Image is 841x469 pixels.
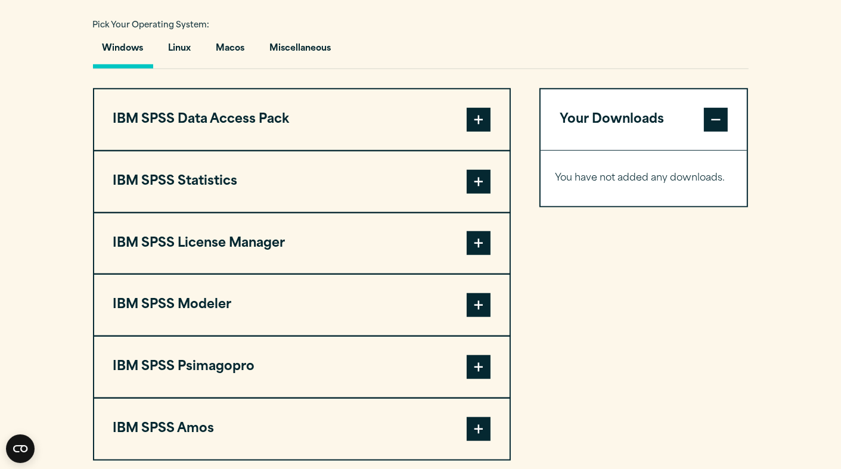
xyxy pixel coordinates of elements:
[6,434,35,463] button: Open CMP widget
[159,35,201,69] button: Linux
[93,35,153,69] button: Windows
[94,89,510,150] button: IBM SPSS Data Access Pack
[541,150,747,206] div: Your Downloads
[94,337,510,397] button: IBM SPSS Psimagopro
[556,170,733,187] p: You have not added any downloads.
[260,35,341,69] button: Miscellaneous
[94,213,510,274] button: IBM SPSS License Manager
[93,21,210,29] span: Pick Your Operating System:
[94,151,510,212] button: IBM SPSS Statistics
[541,89,747,150] button: Your Downloads
[207,35,255,69] button: Macos
[94,275,510,336] button: IBM SPSS Modeler
[94,399,510,459] button: IBM SPSS Amos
